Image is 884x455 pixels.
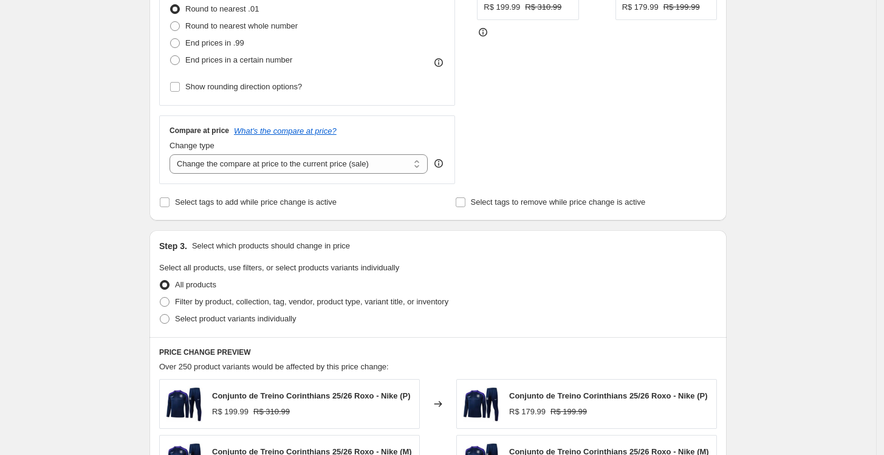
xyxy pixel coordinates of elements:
[192,240,350,252] p: Select which products should change in price
[471,197,646,207] span: Select tags to remove while price change is active
[175,280,216,289] span: All products
[166,386,202,422] img: img_9267-eb6ae285ff465d4c2817436255218528-1024-1024_800x-f3a899edb8e860028917527721618047-640-0_f...
[253,406,290,418] strike: R$ 310.99
[484,1,520,13] div: R$ 199.99
[185,4,259,13] span: Round to nearest .01
[159,263,399,272] span: Select all products, use filters, or select products variants individually
[185,55,292,64] span: End prices in a certain number
[175,314,296,323] span: Select product variants individually
[509,406,546,418] div: R$ 179.99
[525,1,561,13] strike: R$ 310.99
[185,82,302,91] span: Show rounding direction options?
[663,1,700,13] strike: R$ 199.99
[212,406,248,418] div: R$ 199.99
[622,1,659,13] div: R$ 179.99
[185,21,298,30] span: Round to nearest whole number
[170,141,214,150] span: Change type
[463,386,499,422] img: img_9267-eb6ae285ff465d4c2817436255218528-1024-1024_800x-f3a899edb8e860028917527721618047-640-0_f...
[185,38,244,47] span: End prices in .99
[212,391,410,400] span: Conjunto de Treino Corinthians 25/26 Roxo - Nike (P)
[550,406,587,418] strike: R$ 199.99
[509,391,707,400] span: Conjunto de Treino Corinthians 25/26 Roxo - Nike (P)
[175,297,448,306] span: Filter by product, collection, tag, vendor, product type, variant title, or inventory
[159,240,187,252] h2: Step 3.
[175,197,337,207] span: Select tags to add while price change is active
[170,126,229,135] h3: Compare at price
[159,347,717,357] h6: PRICE CHANGE PREVIEW
[234,126,337,135] button: What's the compare at price?
[159,362,389,371] span: Over 250 product variants would be affected by this price change:
[433,157,445,169] div: help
